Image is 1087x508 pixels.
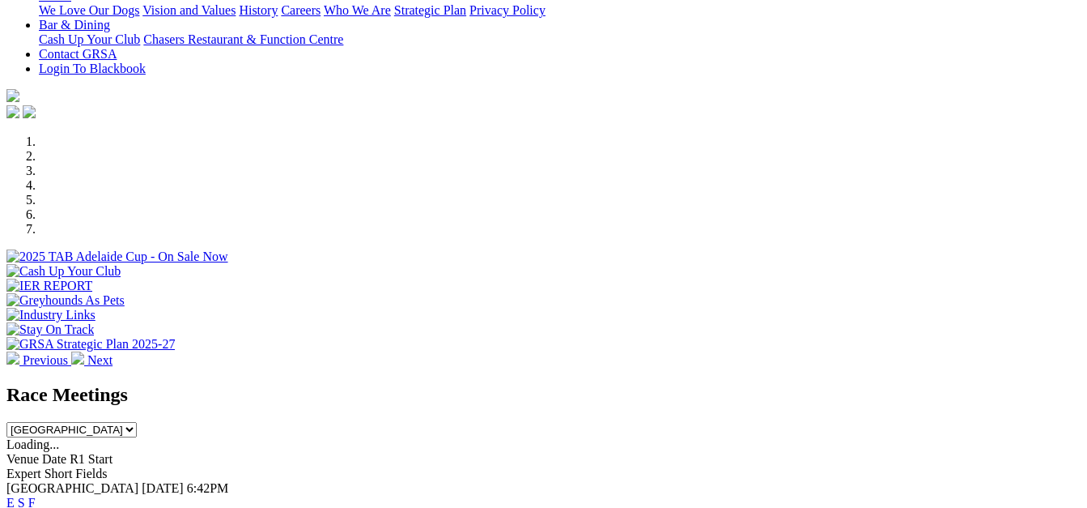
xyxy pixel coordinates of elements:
div: About [39,3,1081,18]
span: 6:42PM [187,481,229,495]
a: Chasers Restaurant & Function Centre [143,32,343,46]
a: Strategic Plan [394,3,466,17]
span: Expert [6,467,41,480]
span: [GEOGRAPHIC_DATA] [6,481,138,495]
span: Fields [75,467,107,480]
span: Venue [6,452,39,466]
img: Greyhounds As Pets [6,293,125,308]
img: Cash Up Your Club [6,264,121,279]
a: Login To Blackbook [39,62,146,75]
img: chevron-left-pager-white.svg [6,352,19,365]
img: 2025 TAB Adelaide Cup - On Sale Now [6,250,228,264]
span: R1 Start [70,452,113,466]
img: Stay On Track [6,322,94,337]
div: Bar & Dining [39,32,1081,47]
img: logo-grsa-white.png [6,89,19,102]
span: Previous [23,353,68,367]
img: facebook.svg [6,105,19,118]
a: Privacy Policy [469,3,546,17]
span: Loading... [6,438,59,451]
img: chevron-right-pager-white.svg [71,352,84,365]
a: Who We Are [324,3,391,17]
a: Previous [6,353,71,367]
a: Cash Up Your Club [39,32,140,46]
img: GRSA Strategic Plan 2025-27 [6,337,175,352]
img: IER REPORT [6,279,92,293]
span: Next [87,353,113,367]
a: Contact GRSA [39,47,117,61]
a: Vision and Values [142,3,236,17]
a: History [239,3,278,17]
span: Date [42,452,66,466]
a: Careers [281,3,321,17]
a: Bar & Dining [39,18,110,32]
img: twitter.svg [23,105,36,118]
img: Industry Links [6,308,96,322]
h2: Race Meetings [6,384,1081,406]
a: Next [71,353,113,367]
a: We Love Our Dogs [39,3,139,17]
span: [DATE] [142,481,184,495]
span: Short [45,467,73,480]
